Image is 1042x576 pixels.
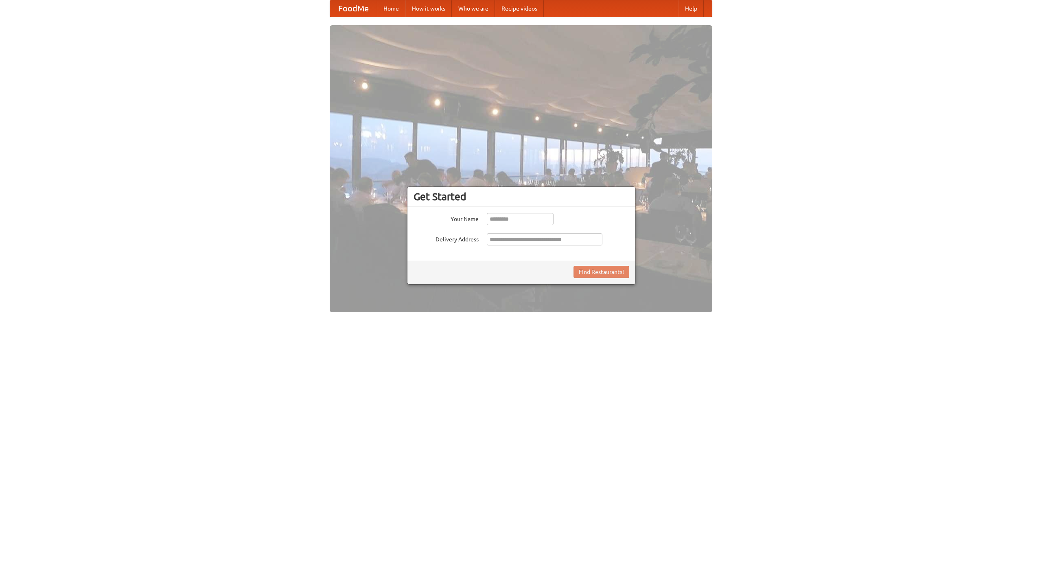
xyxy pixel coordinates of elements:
a: Recipe videos [495,0,544,17]
label: Delivery Address [414,233,479,243]
a: How it works [405,0,452,17]
a: Help [679,0,704,17]
h3: Get Started [414,191,629,203]
label: Your Name [414,213,479,223]
button: Find Restaurants! [574,266,629,278]
a: FoodMe [330,0,377,17]
a: Home [377,0,405,17]
a: Who we are [452,0,495,17]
